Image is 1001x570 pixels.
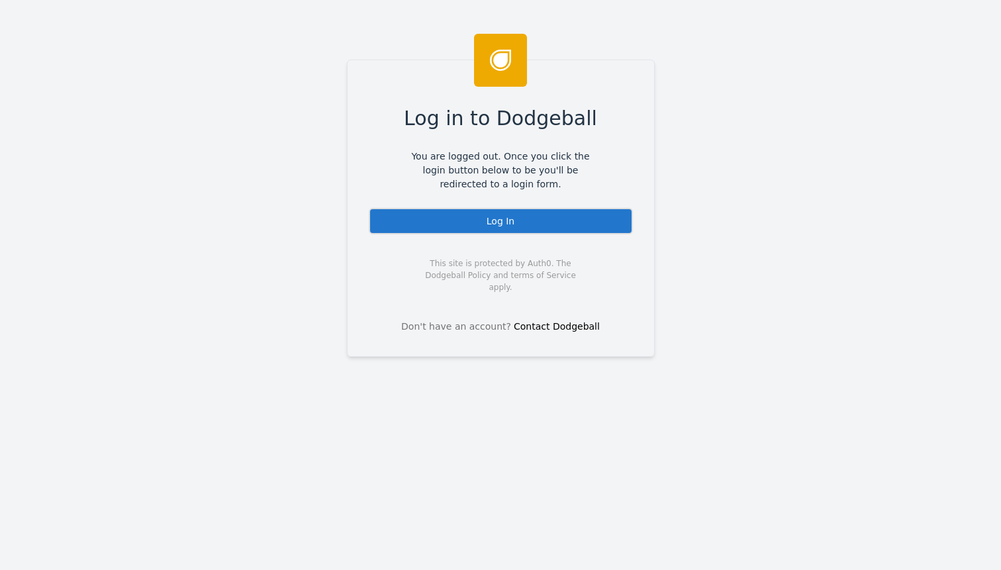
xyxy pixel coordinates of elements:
[369,208,633,234] div: Log In
[514,321,600,332] a: Contact Dodgeball
[404,103,597,133] span: Log in to Dodgeball
[414,258,588,293] span: This site is protected by Auth0. The Dodgeball Policy and terms of Service apply.
[402,150,600,191] span: You are logged out. Once you click the login button below to be you'll be redirected to a login f...
[401,320,511,334] span: Don't have an account?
